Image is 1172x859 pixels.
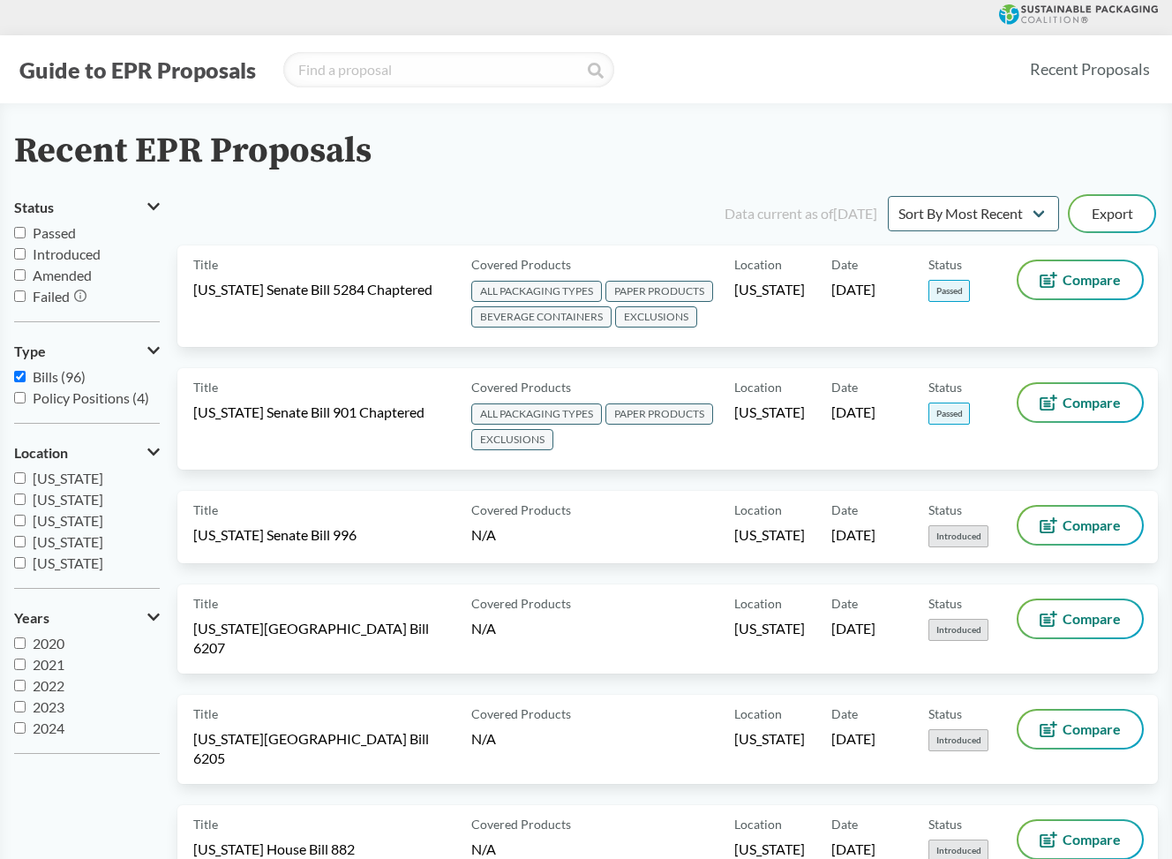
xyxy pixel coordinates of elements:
[928,280,970,302] span: Passed
[605,281,713,302] span: PAPER PRODUCTS
[1070,196,1154,231] button: Export
[14,637,26,649] input: 2020
[831,280,875,299] span: [DATE]
[928,705,962,723] span: Status
[831,255,858,274] span: Date
[14,269,26,281] input: Amended
[193,378,218,396] span: Title
[831,378,858,396] span: Date
[193,594,218,613] span: Title
[471,620,496,637] span: N/A
[1018,821,1142,858] button: Compare
[734,525,805,545] span: [US_STATE]
[831,525,875,545] span: [DATE]
[1063,396,1121,410] span: Compare
[831,619,875,638] span: [DATE]
[928,403,970,425] span: Passed
[471,378,571,396] span: Covered Products
[928,815,962,833] span: Status
[33,698,64,715] span: 2023
[1018,600,1142,637] button: Compare
[471,730,496,747] span: N/A
[14,701,26,712] input: 2023
[831,729,875,749] span: [DATE]
[734,403,805,422] span: [US_STATE]
[14,56,261,84] button: Guide to EPR Proposals
[928,619,988,641] span: Introduced
[14,536,26,547] input: [US_STATE]
[831,594,858,613] span: Date
[14,336,160,366] button: Type
[831,705,858,723] span: Date
[471,594,571,613] span: Covered Products
[33,656,64,673] span: 2021
[193,255,218,274] span: Title
[615,306,697,328] span: EXCLUSIONS
[14,200,54,215] span: Status
[734,594,782,613] span: Location
[734,255,782,274] span: Location
[33,554,103,571] span: [US_STATE]
[928,525,988,547] span: Introduced
[471,403,602,425] span: ALL PACKAGING TYPES
[734,378,782,396] span: Location
[33,245,101,262] span: Introduced
[14,392,26,403] input: Policy Positions (4)
[1063,273,1121,287] span: Compare
[14,192,160,222] button: Status
[471,840,496,857] span: N/A
[471,255,571,274] span: Covered Products
[14,610,49,626] span: Years
[1018,261,1142,298] button: Compare
[33,224,76,241] span: Passed
[471,501,571,519] span: Covered Products
[33,389,149,406] span: Policy Positions (4)
[1018,711,1142,748] button: Compare
[14,371,26,382] input: Bills (96)
[471,705,571,723] span: Covered Products
[33,720,64,736] span: 2024
[1018,507,1142,544] button: Compare
[14,659,26,670] input: 2021
[193,619,450,658] span: [US_STATE][GEOGRAPHIC_DATA] Bill 6207
[33,635,64,652] span: 2020
[605,403,713,425] span: PAPER PRODUCTS
[14,132,372,171] h2: Recent EPR Proposals
[471,815,571,833] span: Covered Products
[193,729,450,768] span: [US_STATE][GEOGRAPHIC_DATA] Bill 6205
[471,306,612,328] span: BEVERAGE CONTAINERS
[14,290,26,302] input: Failed
[33,512,103,529] span: [US_STATE]
[193,403,424,422] span: [US_STATE] Senate Bill 901 Chaptered
[33,288,70,305] span: Failed
[831,403,875,422] span: [DATE]
[928,501,962,519] span: Status
[928,378,962,396] span: Status
[1063,833,1121,847] span: Compare
[1063,518,1121,532] span: Compare
[14,722,26,734] input: 2024
[1063,612,1121,626] span: Compare
[193,705,218,723] span: Title
[14,472,26,484] input: [US_STATE]
[14,603,160,633] button: Years
[831,840,875,859] span: [DATE]
[14,494,26,505] input: [US_STATE]
[734,619,805,638] span: [US_STATE]
[734,280,805,299] span: [US_STATE]
[193,525,357,545] span: [US_STATE] Senate Bill 996
[14,343,46,359] span: Type
[33,470,103,486] span: [US_STATE]
[734,815,782,833] span: Location
[33,533,103,550] span: [US_STATE]
[1063,722,1121,736] span: Compare
[14,557,26,569] input: [US_STATE]
[471,526,496,543] span: N/A
[734,840,805,859] span: [US_STATE]
[33,267,92,283] span: Amended
[734,729,805,749] span: [US_STATE]
[33,677,64,694] span: 2022
[725,203,877,224] div: Data current as of [DATE]
[734,705,782,723] span: Location
[928,594,962,613] span: Status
